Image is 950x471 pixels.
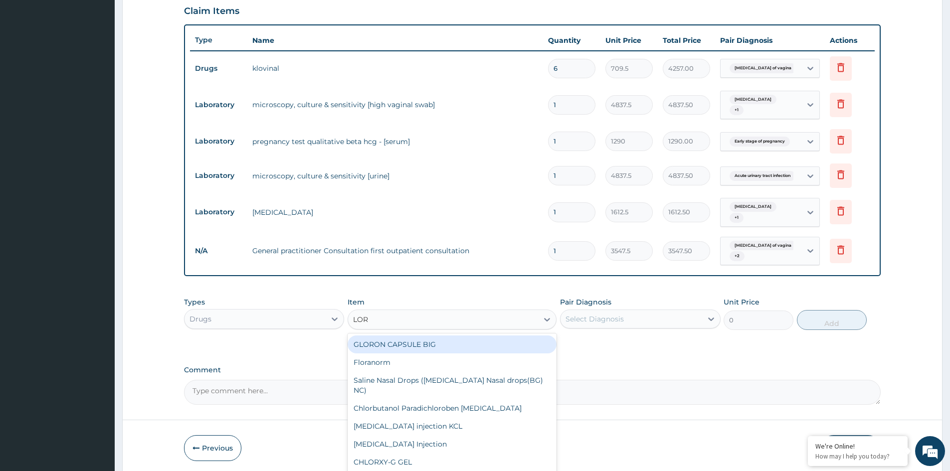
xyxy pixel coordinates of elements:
[730,171,795,181] span: Acute urinary tract infection
[560,297,611,307] label: Pair Diagnosis
[730,95,776,105] span: [MEDICAL_DATA]
[190,242,247,260] td: N/A
[58,126,138,226] span: We're online!
[184,366,881,374] label: Comment
[247,132,543,152] td: pregnancy test qualitative beta hcg - [serum]
[724,297,760,307] label: Unit Price
[247,202,543,222] td: [MEDICAL_DATA]
[821,435,881,461] button: Submit
[825,30,875,50] th: Actions
[5,272,190,307] textarea: Type your message and hit 'Enter'
[815,442,900,451] div: We're Online!
[348,399,557,417] div: Chlorbutanol Paradichloroben [MEDICAL_DATA]
[730,137,790,147] span: Early stage of pregnancy
[730,63,796,73] span: [MEDICAL_DATA] of vagina
[164,5,188,29] div: Minimize live chat window
[247,58,543,78] td: klovinal
[348,417,557,435] div: [MEDICAL_DATA] injection KCL
[190,132,247,151] td: Laboratory
[348,453,557,471] div: CHLORXY-G GEL
[815,452,900,461] p: How may I help you today?
[348,297,365,307] label: Item
[184,435,241,461] button: Previous
[190,59,247,78] td: Drugs
[52,56,168,69] div: Chat with us now
[190,31,247,49] th: Type
[600,30,658,50] th: Unit Price
[730,251,745,261] span: + 2
[247,30,543,50] th: Name
[247,241,543,261] td: General practitioner Consultation first outpatient consultation
[715,30,825,50] th: Pair Diagnosis
[730,105,744,115] span: + 1
[348,353,557,371] div: Floranorm
[797,310,867,330] button: Add
[658,30,715,50] th: Total Price
[247,95,543,115] td: microscopy, culture & sensitivity [high vaginal swab]
[566,314,624,324] div: Select Diagnosis
[730,213,744,223] span: + 1
[184,6,239,17] h3: Claim Items
[730,202,776,212] span: [MEDICAL_DATA]
[190,314,211,324] div: Drugs
[348,435,557,453] div: [MEDICAL_DATA] Injection
[18,50,40,75] img: d_794563401_company_1708531726252_794563401
[190,166,247,185] td: Laboratory
[247,166,543,186] td: microscopy, culture & sensitivity [urine]
[543,30,600,50] th: Quantity
[184,298,205,307] label: Types
[190,203,247,221] td: Laboratory
[348,371,557,399] div: Saline Nasal Drops ([MEDICAL_DATA] Nasal drops(BG) NC)
[730,241,796,251] span: [MEDICAL_DATA] of vagina
[190,96,247,114] td: Laboratory
[348,335,557,353] div: GLORON CAPSULE BIG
